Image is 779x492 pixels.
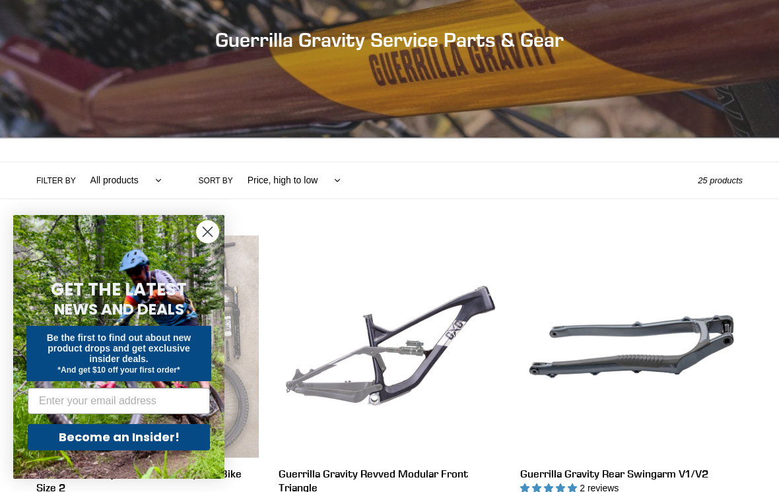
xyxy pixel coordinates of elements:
[54,299,184,320] span: NEWS AND DEALS
[57,365,180,375] span: *And get $10 off your first order*
[698,175,743,185] span: 25 products
[47,332,191,364] span: Be the first to find out about new product drops and get exclusive insider deals.
[28,424,210,450] button: Become an Insider!
[196,220,219,243] button: Close dialog
[51,278,187,301] span: GET THE LATEST
[215,28,564,51] span: Guerrilla Gravity Service Parts & Gear
[36,175,76,187] label: Filter by
[28,388,210,414] input: Enter your email address
[199,175,233,187] label: Sort by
